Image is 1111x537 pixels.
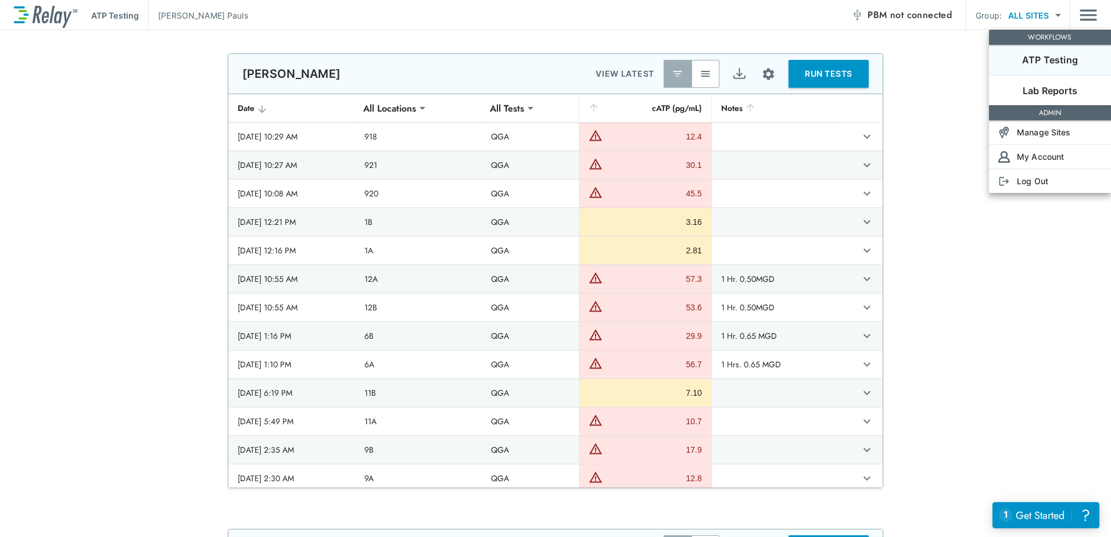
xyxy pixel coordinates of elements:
p: Lab Reports [1023,84,1077,98]
img: Log Out Icon [998,176,1010,187]
p: ADMIN [991,108,1109,118]
iframe: Resource center [992,502,1099,528]
p: WORKFLOWS [991,32,1109,42]
p: Manage Sites [1017,126,1071,138]
p: My Account [1017,151,1064,163]
img: Sites [998,127,1010,138]
img: Account [998,151,1010,163]
p: ATP Testing [1022,53,1078,67]
p: Log Out [1017,175,1048,187]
